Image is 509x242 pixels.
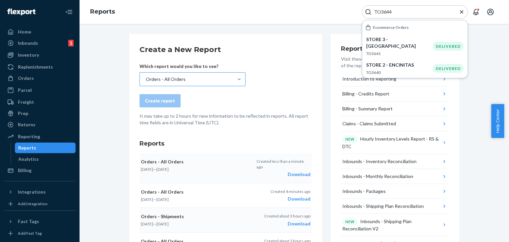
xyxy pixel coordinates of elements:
[18,189,46,195] div: Integrations
[270,196,311,202] div: Download
[15,143,76,153] a: Reports
[341,44,449,53] h3: Report Glossary
[141,189,253,195] p: Orders - All Orders
[141,167,153,172] time: [DATE]
[469,5,482,19] button: Open notifications
[345,219,355,224] p: NEW
[366,62,433,68] p: STORE 2 - ENCINITAS
[140,153,312,183] button: Orders - All Orders[DATE]—[DATE]Created less than a minute agoDownload
[458,9,465,16] button: Close Search
[141,158,253,165] p: Orders - All Orders
[4,27,76,37] a: Home
[141,221,253,227] p: —
[256,158,311,170] p: Created less than a minute ago
[366,51,433,56] p: TO3641
[140,183,312,208] button: Orders - All Orders[DATE]—[DATE]Created 4 minutes agoDownload
[270,189,311,194] p: Created 4 minutes ago
[4,165,76,176] a: Billing
[62,5,76,19] button: Close Navigation
[141,221,153,226] time: [DATE]
[140,63,246,70] p: Which report would you like to see?
[4,73,76,84] a: Orders
[342,120,396,127] div: Claims - Claims Submitted
[341,131,449,154] button: NEWHourly Inventory Levels Report - RS & DTC
[18,201,47,207] div: Add Integration
[373,25,409,30] h6: Ecommerce Orders
[85,2,120,22] ol: breadcrumbs
[4,85,76,95] a: Parcel
[18,133,40,140] div: Reporting
[264,213,311,219] p: Created about 3 hours ago
[18,230,42,236] div: Add Fast Tag
[341,184,449,199] button: Inbounds - Packages
[345,137,355,142] p: NEW
[256,171,311,178] div: Download
[341,56,449,69] p: Visit these Help Center articles to get a description of the report and column details.
[264,220,311,227] div: Download
[140,44,312,55] h2: Create a New Report
[18,167,31,174] div: Billing
[90,8,115,15] a: Reports
[341,72,449,87] button: Introduction to Reporting
[141,166,253,172] p: —
[4,229,76,237] a: Add Fast Tag
[4,97,76,107] a: Freight
[18,52,39,58] div: Inventory
[4,200,76,208] a: Add Integration
[4,62,76,72] a: Replenishments
[141,213,253,220] p: Orders - Shipments
[433,64,464,73] div: DELIVERED
[156,221,169,226] time: [DATE]
[140,208,312,232] button: Orders - Shipments[DATE]—[DATE]Created about 3 hours agoDownload
[484,5,497,19] button: Open account menu
[341,116,449,131] button: Claims - Claims Submitted
[4,50,76,60] a: Inventory
[145,97,175,104] div: Create report
[140,113,312,126] p: It may take up to 2 hours for new information to be reflected in reports. All report time fields ...
[341,199,449,214] button: Inbounds - Shipping Plan Reconciliation
[156,197,169,202] time: [DATE]
[341,169,449,184] button: Inbounds - Monthly Reconciliation
[141,197,253,202] p: —
[365,9,371,15] svg: Search Icon
[18,99,34,105] div: Freight
[491,104,504,138] button: Help Center
[18,64,53,70] div: Replenishments
[342,218,441,232] div: Inbounds - Shipping Plan Reconciliation V2
[18,145,36,151] div: Reports
[341,87,449,101] button: Billing - Credits Report
[4,38,76,48] a: Inbounds1
[15,154,76,164] a: Analytics
[341,154,449,169] button: Inbounds - Inventory Reconciliation
[4,216,76,227] button: Fast Tags
[342,135,441,150] div: Hourly Inventory Levels Report - RS & DTC
[18,29,31,35] div: Home
[4,119,76,130] a: Returns
[342,203,424,210] div: Inbounds - Shipping Plan Reconciliation
[342,76,396,82] div: Introduction to Reporting
[18,40,38,46] div: Inbounds
[156,167,169,172] time: [DATE]
[366,70,433,75] p: TO3640
[342,188,386,195] div: Inbounds - Packages
[366,36,433,49] p: STORE 3 - [GEOGRAPHIC_DATA]
[68,40,74,46] div: 1
[18,156,39,162] div: Analytics
[18,121,35,128] div: Returns
[18,87,32,93] div: Parcel
[341,214,449,237] button: NEWInbounds - Shipping Plan Reconciliation V2
[7,9,35,15] img: Flexport logo
[342,173,413,180] div: Inbounds - Monthly Reconciliation
[371,9,453,15] input: Search Input
[140,139,312,148] h3: Reports
[4,131,76,142] a: Reporting
[4,108,76,119] a: Prep
[18,218,39,225] div: Fast Tags
[433,42,464,51] div: DELIVERED
[18,110,28,117] div: Prep
[146,76,186,83] div: Orders - All Orders
[341,101,449,116] button: Billing - Summary Report
[4,187,76,197] button: Integrations
[141,197,153,202] time: [DATE]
